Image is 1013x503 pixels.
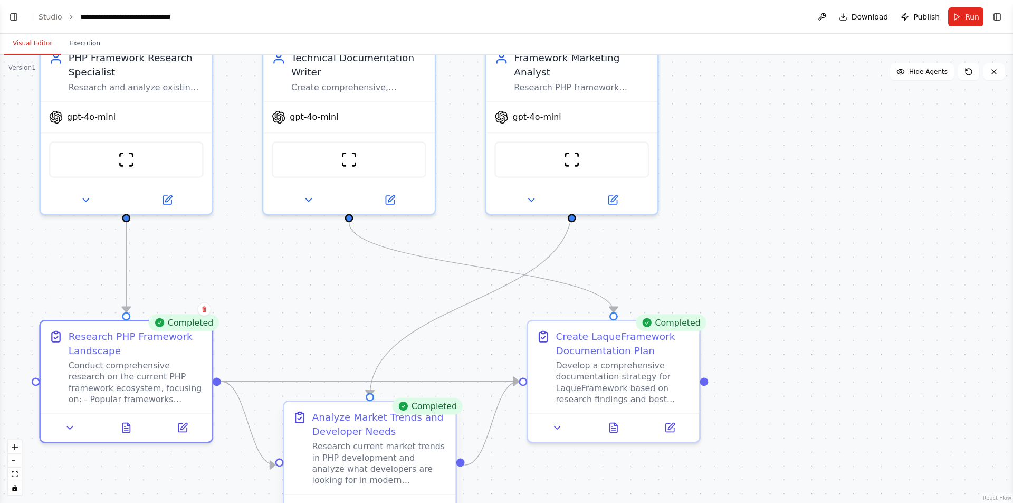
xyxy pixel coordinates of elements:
[573,192,652,208] button: Open in side panel
[584,420,643,436] button: View output
[39,13,62,21] a: Studio
[363,208,579,396] g: Edge from 601a68ac-a28e-46db-b3e5-3ad71db9e57d to cf6383c5-68ad-4640-b4ff-d1b18b7c6b8b
[69,51,204,79] div: PHP Framework Research Specialist
[485,41,659,215] div: Framework Marketing AnalystResearch PHP framework market trends, analyze competitor positioning, ...
[69,360,204,405] div: Conduct comprehensive research on the current PHP framework ecosystem, focusing on: - Popular fra...
[646,420,694,436] button: Open in side panel
[8,440,22,495] div: React Flow controls
[291,51,426,79] div: Technical Documentation Writer
[556,329,691,357] div: Create LaqueFramework Documentation Plan
[563,151,580,168] img: ScrapeWebsiteTool
[221,375,275,472] g: Edge from 711281dd-3a96-409a-9e71-77cf9574b921 to cf6383c5-68ad-4640-b4ff-d1b18b7c6b8b
[39,12,199,22] nav: breadcrumb
[69,82,204,93] div: Research and analyze existing PHP frameworks, identify best practices, emerging trends, and compe...
[514,82,649,93] div: Research PHP framework market trends, analyze competitor positioning, and develop strategic recom...
[118,151,135,168] img: ScrapeWebsiteTool
[513,111,561,122] span: gpt-4o-mini
[119,222,133,312] g: Edge from d1c3baf7-9e36-4c3a-a439-3ee58dc00992 to 711281dd-3a96-409a-9e71-77cf9574b921
[948,7,983,26] button: Run
[8,454,22,468] button: zoom out
[39,41,213,215] div: PHP Framework Research SpecialistResearch and analyze existing PHP frameworks, identify best prac...
[312,411,447,439] div: Analyze Market Trends and Developer Needs
[990,10,1005,24] button: Show right sidebar
[556,360,691,405] div: Develop a comprehensive documentation strategy for LaqueFramework based on research findings and ...
[465,375,519,472] g: Edge from cf6383c5-68ad-4640-b4ff-d1b18b7c6b8b to c43d8547-584a-4abc-8c62-7c4dc7e44717
[39,320,213,443] div: CompletedResearch PHP Framework LandscapeConduct comprehensive research on the current PHP framew...
[965,12,979,22] span: Run
[262,41,436,215] div: Technical Documentation WriterCreate comprehensive, developer-friendly documentation for LaqueFra...
[909,68,948,76] span: Hide Agents
[636,314,706,331] div: Completed
[69,329,204,357] div: Research PHP Framework Landscape
[350,192,429,208] button: Open in side panel
[8,468,22,481] button: fit view
[128,192,206,208] button: Open in side panel
[158,420,206,436] button: Open in side panel
[342,222,620,312] g: Edge from 46cb0388-f218-4d93-8645-f8cf160f4eeb to c43d8547-584a-4abc-8c62-7c4dc7e44717
[392,398,463,415] div: Completed
[890,63,954,80] button: Hide Agents
[835,7,893,26] button: Download
[913,12,940,22] span: Publish
[896,7,944,26] button: Publish
[290,111,338,122] span: gpt-4o-mini
[527,320,701,443] div: CompletedCreate LaqueFramework Documentation PlanDevelop a comprehensive documentation strategy f...
[291,82,426,93] div: Create comprehensive, developer-friendly documentation for LaqueFramework including API reference...
[8,440,22,454] button: zoom in
[8,63,36,72] div: Version 1
[61,33,109,55] button: Execution
[514,51,649,79] div: Framework Marketing Analyst
[6,10,21,24] button: Show left sidebar
[4,33,61,55] button: Visual Editor
[8,481,22,495] button: toggle interactivity
[67,111,116,122] span: gpt-4o-mini
[341,151,358,168] img: ScrapeWebsiteTool
[852,12,888,22] span: Download
[983,495,1011,501] a: React Flow attribution
[221,375,519,388] g: Edge from 711281dd-3a96-409a-9e71-77cf9574b921 to c43d8547-584a-4abc-8c62-7c4dc7e44717
[197,302,211,316] button: Delete node
[97,420,156,436] button: View output
[312,441,447,486] div: Research current market trends in PHP development and analyze what developers are looking for in ...
[148,314,219,331] div: Completed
